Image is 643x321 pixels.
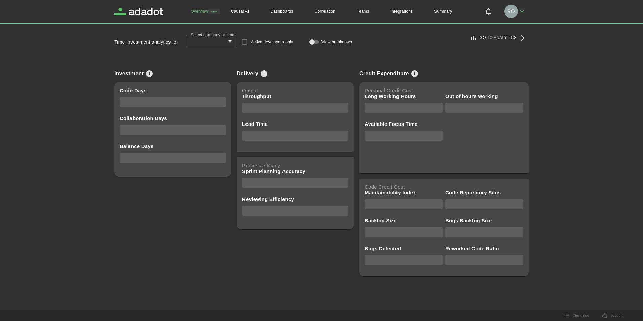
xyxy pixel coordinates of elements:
[365,218,397,223] p: Backlog Size
[120,143,154,149] p: Balance Days
[114,8,163,15] a: Adadot Homepage
[238,35,298,49] label: As developers are regarded the ones that did at least one commit 10% of the working days of the p...
[445,218,492,223] p: Bugs Backlog Size
[242,93,271,99] p: Throughput
[114,71,144,77] p: Investment
[561,311,593,321] button: Changelog
[258,68,270,79] button: View info on metrics
[120,87,147,93] p: Code Days
[365,190,416,195] p: Maintainability Index
[242,168,305,174] p: Sprint Planning Accuracy
[308,38,316,46] span: controlled
[365,246,401,251] p: Bugs Detected
[144,68,155,79] button: View info on metrics
[469,32,529,43] a: Go to Analytics
[114,39,178,45] p: Time Investment analytics for
[445,93,498,99] p: Out of hours working
[502,3,529,20] button: rolando.sisco
[445,190,501,195] p: Code Repository Silos
[598,311,627,321] a: Support
[365,87,523,93] p: Personal Credit Cost
[238,36,251,48] span: Developers only
[242,87,348,93] p: Output
[251,39,293,45] p: Active developers only
[365,184,523,190] p: Code Credit Cost
[242,196,294,202] p: Reviewing Efficiency
[120,115,167,121] p: Collaboration Days
[242,163,348,168] p: Process efficacy
[445,246,499,251] p: Reworked Code Ratio
[480,3,496,20] button: Notifications
[359,71,409,77] p: Credit Expenditure
[321,39,352,45] p: View breakdown
[409,68,420,79] button: View info on metrics
[504,5,518,18] img: rolando.sisco
[365,121,418,127] p: Available Focus Time
[237,71,258,77] p: Delivery
[365,93,416,99] p: Long Working Hours
[242,121,268,127] p: Lead Time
